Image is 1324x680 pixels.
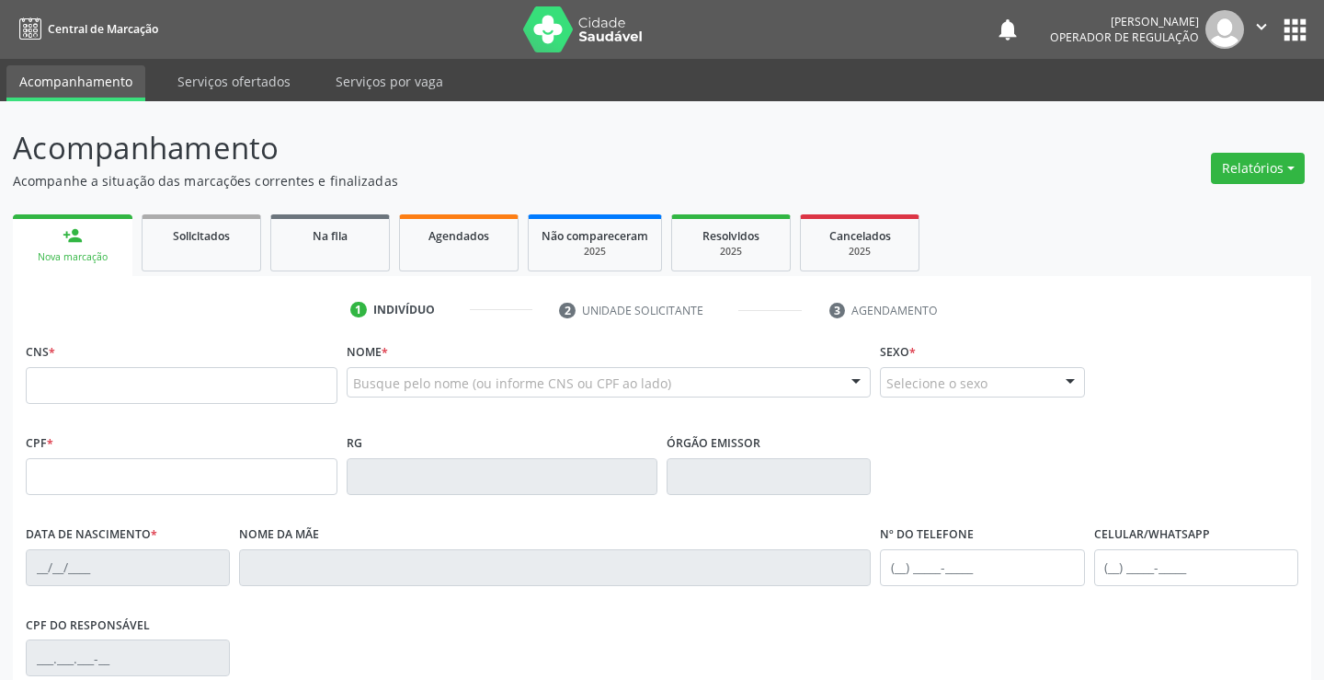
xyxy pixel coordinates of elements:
[313,228,348,244] span: Na fila
[26,250,120,264] div: Nova marcação
[542,228,648,244] span: Não compareceram
[48,21,158,37] span: Central de Marcação
[239,521,319,549] label: Nome da mãe
[323,65,456,98] a: Serviços por vaga
[350,302,367,318] div: 1
[26,430,53,458] label: CPF
[1050,14,1199,29] div: [PERSON_NAME]
[26,521,157,549] label: Data de nascimento
[1050,29,1199,45] span: Operador de regulação
[347,430,362,458] label: RG
[1211,153,1305,184] button: Relatórios
[1251,17,1272,37] i: 
[886,374,987,393] span: Selecione o sexo
[13,171,921,190] p: Acompanhe a situação das marcações correntes e finalizadas
[542,245,648,259] div: 2025
[880,521,974,549] label: Nº do Telefone
[353,374,671,393] span: Busque pelo nome (ou informe CNS ou CPF ao lado)
[880,339,916,367] label: Sexo
[829,228,891,244] span: Cancelados
[1094,521,1210,549] label: Celular/WhatsApp
[1244,10,1279,49] button: 
[1279,14,1311,46] button: apps
[814,245,906,259] div: 2025
[373,302,435,318] div: Indivíduo
[6,65,145,101] a: Acompanhamento
[685,245,777,259] div: 2025
[13,125,921,171] p: Acompanhamento
[26,549,230,586] input: __/__/____
[26,640,230,676] input: ___.___.___-__
[880,549,1084,586] input: (__) _____-_____
[26,612,150,640] label: CPF do responsável
[702,228,759,244] span: Resolvidos
[995,17,1021,42] button: notifications
[173,228,230,244] span: Solicitados
[428,228,489,244] span: Agendados
[1094,549,1298,586] input: (__) _____-_____
[13,14,158,44] a: Central de Marcação
[63,225,83,246] div: person_add
[667,430,760,458] label: Órgão emissor
[26,339,55,367] label: CNS
[1205,10,1244,49] img: img
[347,339,388,367] label: Nome
[165,65,303,98] a: Serviços ofertados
